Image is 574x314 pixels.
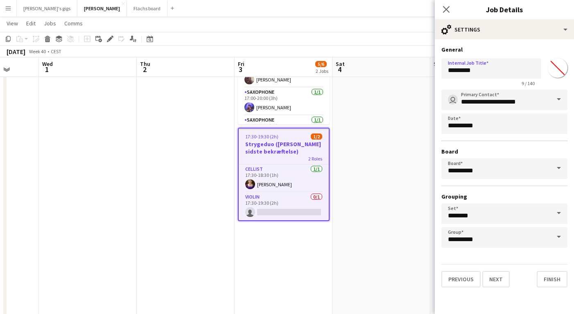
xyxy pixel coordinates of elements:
[432,65,443,74] span: 5
[27,48,47,54] span: Week 40
[245,133,278,140] span: 17:30-19:30 (2h)
[41,18,59,29] a: Jobs
[238,115,330,143] app-card-role: Saxophone1/117:00-20:00 (3h)
[64,20,83,27] span: Comms
[308,156,322,162] span: 2 Roles
[316,68,328,74] div: 2 Jobs
[3,18,21,29] a: View
[336,60,345,68] span: Sat
[441,148,567,155] h3: Board
[238,128,330,221] app-job-card: 17:30-19:30 (2h)1/2Strygeduo ([PERSON_NAME] sidste bekræftelse)2 RolesCellist1/117:30-18:30 (1h)[...
[77,0,127,16] button: [PERSON_NAME]
[26,20,36,27] span: Edit
[441,46,567,53] h3: General
[51,48,61,54] div: CEST
[434,60,443,68] span: Sun
[41,65,53,74] span: 1
[7,20,18,27] span: View
[334,65,345,74] span: 4
[139,65,150,74] span: 2
[435,4,574,15] h3: Job Details
[515,80,541,86] span: 9 / 140
[311,133,322,140] span: 1/2
[482,271,510,287] button: Next
[7,47,25,56] div: [DATE]
[537,271,567,287] button: Finish
[42,60,53,68] span: Wed
[435,20,574,39] div: Settings
[238,88,330,115] app-card-role: Saxophone1/117:00-20:00 (3h)[PERSON_NAME]
[315,61,327,67] span: 5/6
[23,18,39,29] a: Edit
[239,192,329,220] app-card-role: Violin0/117:30-19:30 (2h)
[127,0,167,16] button: Flachs board
[441,193,567,200] h3: Grouping
[140,60,150,68] span: Thu
[239,165,329,192] app-card-role: Cellist1/117:30-18:30 (1h)[PERSON_NAME]
[44,20,56,27] span: Jobs
[61,18,86,29] a: Comms
[237,65,244,74] span: 3
[441,271,481,287] button: Previous
[239,140,329,155] h3: Strygeduo ([PERSON_NAME] sidste bekræftelse)
[238,60,244,68] span: Fri
[17,0,77,16] button: [PERSON_NAME]'s gigs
